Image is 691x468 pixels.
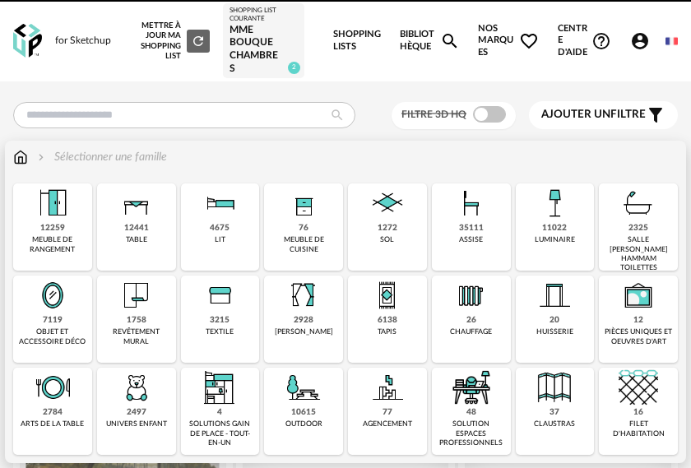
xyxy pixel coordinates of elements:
span: Help Circle Outline icon [591,31,611,51]
div: solution espaces professionnels [437,419,506,447]
div: MME BOUQUE chambres [230,24,298,75]
span: Heart Outline icon [519,31,539,51]
img: Radiateur.png [452,276,491,315]
div: meuble de rangement [18,235,87,254]
img: fr [665,35,678,48]
div: univers enfant [106,419,167,429]
img: Papier%20peint.png [117,276,156,315]
img: Miroir.png [33,276,72,315]
img: Salle%20de%20bain.png [619,183,658,223]
img: Table.png [117,183,156,223]
img: Cloison.png [535,368,574,407]
div: 12259 [40,223,65,234]
div: filet d'habitation [604,419,673,438]
div: 20 [550,315,559,326]
img: UniqueOeuvre.png [619,276,658,315]
img: Textile.png [200,276,239,315]
span: Filtre 3D HQ [401,109,466,119]
span: Account Circle icon [630,31,657,51]
span: Filter icon [646,105,665,125]
div: claustras [534,419,575,429]
div: 2928 [294,315,313,326]
div: huisserie [536,327,573,336]
img: OXP [13,24,42,58]
div: sol [380,235,394,244]
div: 1758 [127,315,146,326]
div: Mettre à jour ma Shopping List [131,21,209,62]
a: Shopping List courante MME BOUQUE chambres 2 [230,7,298,75]
div: 37 [550,407,559,418]
div: 12441 [124,223,149,234]
img: Tapis.png [368,276,407,315]
img: espace-de-travail.png [452,368,491,407]
div: outdoor [285,419,322,429]
img: Meuble%20de%20rangement.png [33,183,72,223]
span: Refresh icon [191,36,206,44]
div: solutions gain de place - tout-en-un [186,419,255,447]
div: meuble de cuisine [269,235,338,254]
img: Luminaire.png [535,183,574,223]
div: 7119 [43,315,63,326]
div: chauffage [450,327,492,336]
div: 77 [383,407,392,418]
button: Ajouter unfiltre Filter icon [529,101,678,129]
div: 10615 [291,407,316,418]
div: Sélectionner une famille [35,149,167,165]
span: Centre d'aideHelp Circle Outline icon [558,23,612,59]
div: 6138 [378,315,397,326]
div: 76 [299,223,308,234]
div: luminaire [535,235,575,244]
img: svg+xml;base64,PHN2ZyB3aWR0aD0iMTYiIGhlaWdodD0iMTYiIHZpZXdCb3g9IjAgMCAxNiAxNiIgZmlsbD0ibm9uZSIgeG... [35,149,48,165]
div: 48 [466,407,476,418]
img: ArtTable.png [33,368,72,407]
img: svg+xml;base64,PHN2ZyB3aWR0aD0iMTYiIGhlaWdodD0iMTciIHZpZXdCb3g9IjAgMCAxNiAxNyIgZmlsbD0ibm9uZSIgeG... [13,149,28,165]
img: Literie.png [200,183,239,223]
img: Rangement.png [284,183,323,223]
div: tapis [378,327,397,336]
div: 2325 [628,223,648,234]
div: 1272 [378,223,397,234]
div: salle [PERSON_NAME] hammam toilettes [604,235,673,273]
img: UniversEnfant.png [117,368,156,407]
div: table [126,235,147,244]
div: 4 [217,407,222,418]
div: agencement [363,419,412,429]
img: Agencement.png [368,368,407,407]
div: 35111 [459,223,484,234]
div: 12 [633,315,643,326]
div: lit [215,235,225,244]
img: Huiserie.png [535,276,574,315]
div: 26 [466,315,476,326]
div: Shopping List courante [230,7,298,24]
span: filtre [541,108,646,122]
div: for Sketchup [55,35,111,48]
div: 11022 [542,223,567,234]
img: Rideaux.png [284,276,323,315]
div: [PERSON_NAME] [275,327,333,336]
div: revêtement mural [102,327,171,346]
span: Account Circle icon [630,31,650,51]
div: 2497 [127,407,146,418]
div: arts de la table [21,419,84,429]
div: objet et accessoire déco [18,327,87,346]
div: textile [206,327,234,336]
span: 2 [288,62,300,74]
div: 16 [633,407,643,418]
img: Assise.png [452,183,491,223]
img: Sol.png [368,183,407,223]
div: 4675 [210,223,230,234]
img: ToutEnUn.png [200,368,239,407]
div: pièces uniques et oeuvres d'art [604,327,673,346]
div: assise [459,235,483,244]
span: Magnify icon [440,31,460,51]
img: Outdoor.png [284,368,323,407]
div: 2784 [43,407,63,418]
img: filet.png [619,368,658,407]
span: Ajouter un [541,109,610,120]
div: 3215 [210,315,230,326]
